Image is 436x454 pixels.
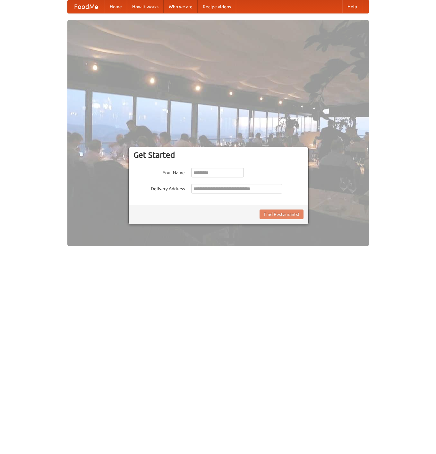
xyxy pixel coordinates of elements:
[133,168,185,176] label: Your Name
[342,0,362,13] a: Help
[198,0,236,13] a: Recipe videos
[68,0,105,13] a: FoodMe
[127,0,164,13] a: How it works
[164,0,198,13] a: Who we are
[260,210,303,219] button: Find Restaurants!
[133,150,303,160] h3: Get Started
[133,184,185,192] label: Delivery Address
[105,0,127,13] a: Home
